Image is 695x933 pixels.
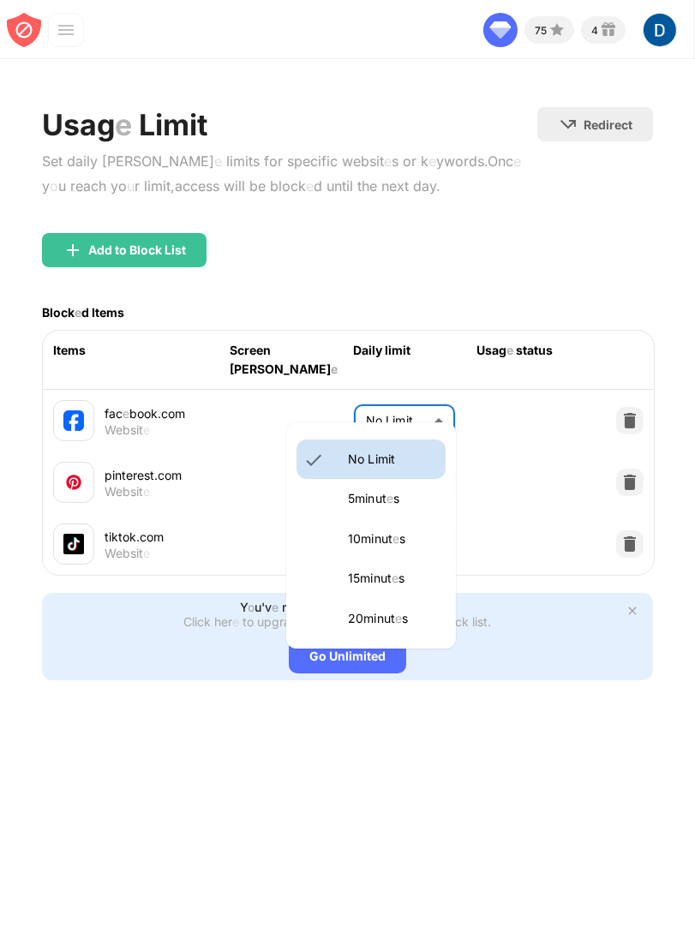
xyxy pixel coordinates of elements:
[393,491,399,505] readpronunciation-span: s
[348,611,363,625] readpronunciation-span: 20
[348,531,361,546] readpronunciation-span: 10
[395,611,402,625] readpronunciation-span: e
[348,452,364,466] readpronunciation-word: No
[348,571,360,585] readpronunciation-span: 15
[398,571,404,585] readpronunciation-span: s
[363,611,395,625] readpronunciation-span: minut
[386,491,393,505] readpronunciation-span: e
[392,531,399,546] readpronunciation-span: e
[368,452,395,466] readpronunciation-word: Limit
[402,611,408,625] readpronunciation-span: s
[348,491,355,505] readpronunciation-span: 5
[361,531,392,546] readpronunciation-span: minut
[392,571,398,585] readpronunciation-span: e
[399,531,405,546] readpronunciation-span: s
[355,491,386,505] readpronunciation-span: minut
[360,571,392,585] readpronunciation-span: minut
